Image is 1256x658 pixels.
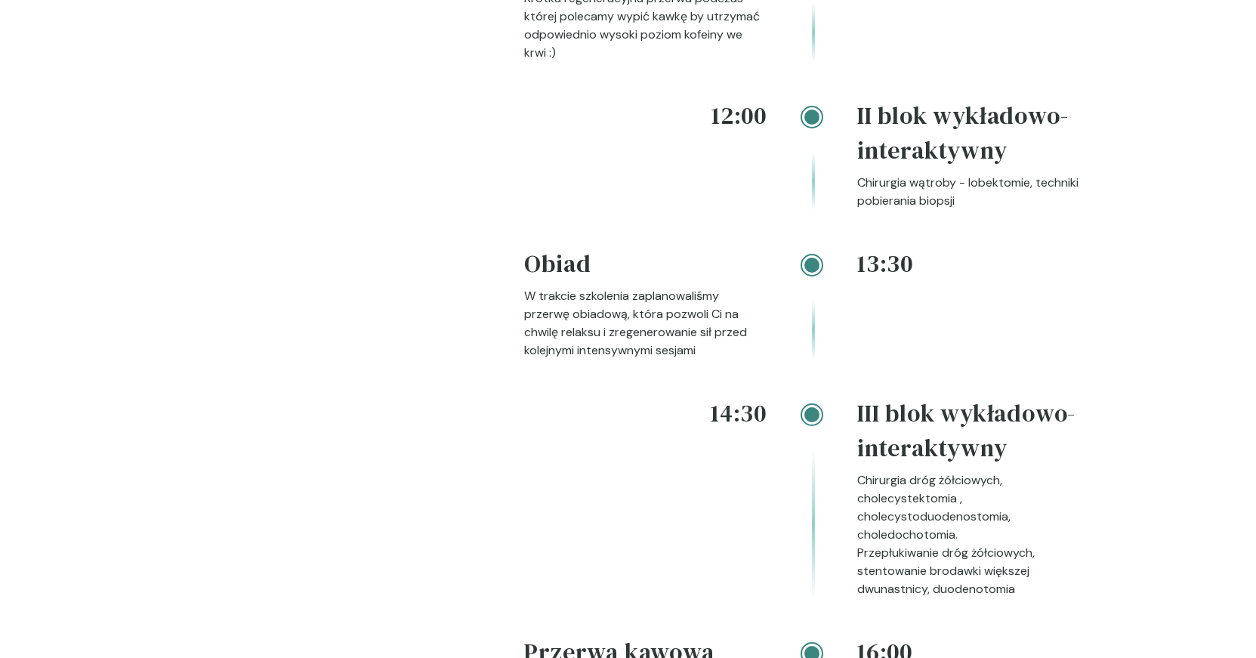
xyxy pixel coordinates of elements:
h4: II blok wykładowo-interaktywny [857,98,1100,174]
h4: Obiad [524,246,767,287]
h4: 12:00 [524,98,767,133]
p: Chirurgia dróg żółciowych, cholecystektomia , cholecystoduodenostomia, choledochotomia. Przepłuki... [857,471,1100,598]
h4: 14:30 [524,396,767,431]
h4: 13:30 [857,246,1100,281]
p: Chirurgia wątroby - lobektomie, techniki pobierania biopsji [857,174,1100,210]
h4: III blok wykładowo-interaktywny [857,396,1100,471]
p: W trakcie szkolenia zaplanowaliśmy przerwę obiadową, która pozwoli Ci na chwilę relaksu i zregene... [524,287,767,360]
